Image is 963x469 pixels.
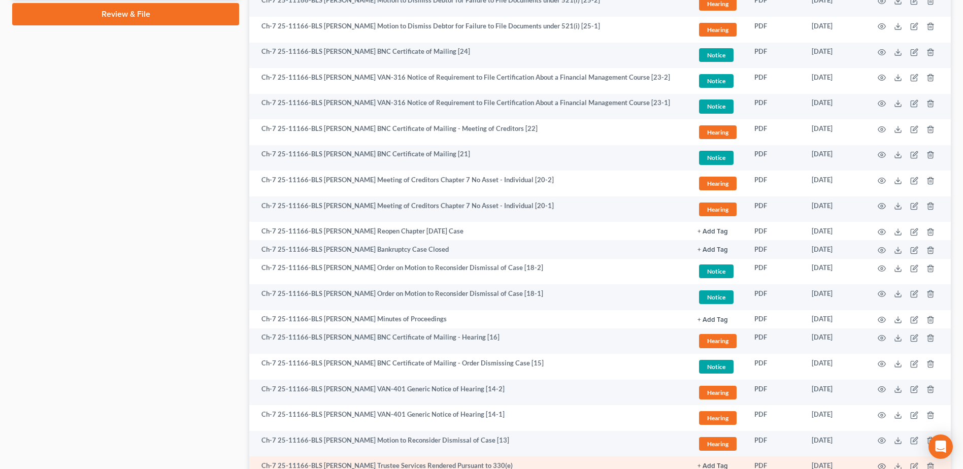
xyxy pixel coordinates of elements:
[699,290,734,304] span: Notice
[746,405,804,431] td: PDF
[249,380,689,406] td: Ch-7 25-11166-BLS [PERSON_NAME] VAN-401 Generic Notice of Hearing [14-2]
[698,289,738,306] a: Notice
[699,334,737,348] span: Hearing
[804,17,866,43] td: [DATE]
[698,247,728,253] button: + Add Tag
[699,125,737,139] span: Hearing
[804,68,866,94] td: [DATE]
[804,145,866,171] td: [DATE]
[746,119,804,145] td: PDF
[249,17,689,43] td: Ch-7 25-11166-BLS [PERSON_NAME] Motion to Dismiss Debtor for Failure to File Documents under 521(...
[249,284,689,310] td: Ch-7 25-11166-BLS [PERSON_NAME] Order on Motion to Reconsider Dismissal of Case [18-1]
[699,74,734,88] span: Notice
[698,317,728,323] button: + Add Tag
[249,259,689,285] td: Ch-7 25-11166-BLS [PERSON_NAME] Order on Motion to Reconsider Dismissal of Case [18-2]
[746,310,804,328] td: PDF
[698,21,738,38] a: Hearing
[249,171,689,196] td: Ch-7 25-11166-BLS [PERSON_NAME] Meeting of Creditors Chapter 7 No Asset - Individual [20-2]
[804,119,866,145] td: [DATE]
[699,411,737,425] span: Hearing
[249,145,689,171] td: Ch-7 25-11166-BLS [PERSON_NAME] BNC Certificate of Mailing [21]
[249,405,689,431] td: Ch-7 25-11166-BLS [PERSON_NAME] VAN-401 Generic Notice of Hearing [14-1]
[698,149,738,166] a: Notice
[804,310,866,328] td: [DATE]
[698,332,738,349] a: Hearing
[698,124,738,141] a: Hearing
[698,245,738,254] a: + Add Tag
[804,284,866,310] td: [DATE]
[699,203,737,216] span: Hearing
[746,196,804,222] td: PDF
[746,17,804,43] td: PDF
[746,240,804,258] td: PDF
[698,228,728,235] button: + Add Tag
[804,94,866,120] td: [DATE]
[699,23,737,37] span: Hearing
[249,240,689,258] td: Ch-7 25-11166-BLS [PERSON_NAME] Bankruptcy Case Closed
[249,431,689,457] td: Ch-7 25-11166-BLS [PERSON_NAME] Motion to Reconsider Dismissal of Case [13]
[249,119,689,145] td: Ch-7 25-11166-BLS [PERSON_NAME] BNC Certificate of Mailing - Meeting of Creditors [22]
[249,68,689,94] td: Ch-7 25-11166-BLS [PERSON_NAME] VAN-316 Notice of Requirement to File Certification About a Finan...
[249,310,689,328] td: Ch-7 25-11166-BLS [PERSON_NAME] Minutes of Proceedings
[804,405,866,431] td: [DATE]
[746,171,804,196] td: PDF
[249,196,689,222] td: Ch-7 25-11166-BLS [PERSON_NAME] Meeting of Creditors Chapter 7 No Asset - Individual [20-1]
[698,314,738,324] a: + Add Tag
[12,3,239,25] a: Review & File
[746,43,804,69] td: PDF
[804,380,866,406] td: [DATE]
[746,284,804,310] td: PDF
[698,263,738,280] a: Notice
[804,171,866,196] td: [DATE]
[698,384,738,401] a: Hearing
[804,328,866,354] td: [DATE]
[698,73,738,89] a: Notice
[698,175,738,192] a: Hearing
[249,328,689,354] td: Ch-7 25-11166-BLS [PERSON_NAME] BNC Certificate of Mailing - Hearing [16]
[698,47,738,63] a: Notice
[804,354,866,380] td: [DATE]
[249,43,689,69] td: Ch-7 25-11166-BLS [PERSON_NAME] BNC Certificate of Mailing [24]
[698,410,738,426] a: Hearing
[699,177,737,190] span: Hearing
[746,431,804,457] td: PDF
[249,222,689,240] td: Ch-7 25-11166-BLS [PERSON_NAME] Reopen Chapter [DATE] Case
[804,222,866,240] td: [DATE]
[928,434,953,459] div: Open Intercom Messenger
[804,196,866,222] td: [DATE]
[746,68,804,94] td: PDF
[698,201,738,218] a: Hearing
[698,435,738,452] a: Hearing
[746,328,804,354] td: PDF
[746,380,804,406] td: PDF
[699,151,734,164] span: Notice
[699,48,734,62] span: Notice
[699,360,734,374] span: Notice
[699,386,737,399] span: Hearing
[746,259,804,285] td: PDF
[698,226,738,236] a: + Add Tag
[698,98,738,115] a: Notice
[698,358,738,375] a: Notice
[699,264,734,278] span: Notice
[699,437,737,451] span: Hearing
[249,354,689,380] td: Ch-7 25-11166-BLS [PERSON_NAME] BNC Certificate of Mailing - Order Dismissing Case [15]
[249,94,689,120] td: Ch-7 25-11166-BLS [PERSON_NAME] VAN-316 Notice of Requirement to File Certification About a Finan...
[804,43,866,69] td: [DATE]
[746,94,804,120] td: PDF
[804,259,866,285] td: [DATE]
[746,145,804,171] td: PDF
[804,240,866,258] td: [DATE]
[746,222,804,240] td: PDF
[746,354,804,380] td: PDF
[804,431,866,457] td: [DATE]
[699,99,734,113] span: Notice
